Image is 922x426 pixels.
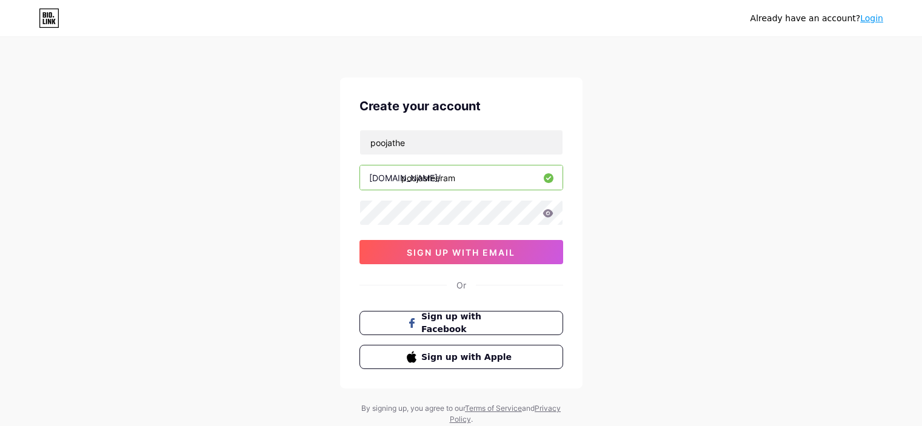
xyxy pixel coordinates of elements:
[407,247,515,258] span: sign up with email
[421,310,515,336] span: Sign up with Facebook
[359,311,563,335] button: Sign up with Facebook
[359,345,563,369] button: Sign up with Apple
[360,165,563,190] input: username
[359,97,563,115] div: Create your account
[359,240,563,264] button: sign up with email
[456,279,466,291] div: Or
[358,403,564,425] div: By signing up, you agree to our and .
[465,404,522,413] a: Terms of Service
[421,351,515,364] span: Sign up with Apple
[369,171,441,184] div: [DOMAIN_NAME]/
[860,13,883,23] a: Login
[750,12,883,25] div: Already have an account?
[360,130,563,155] input: Email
